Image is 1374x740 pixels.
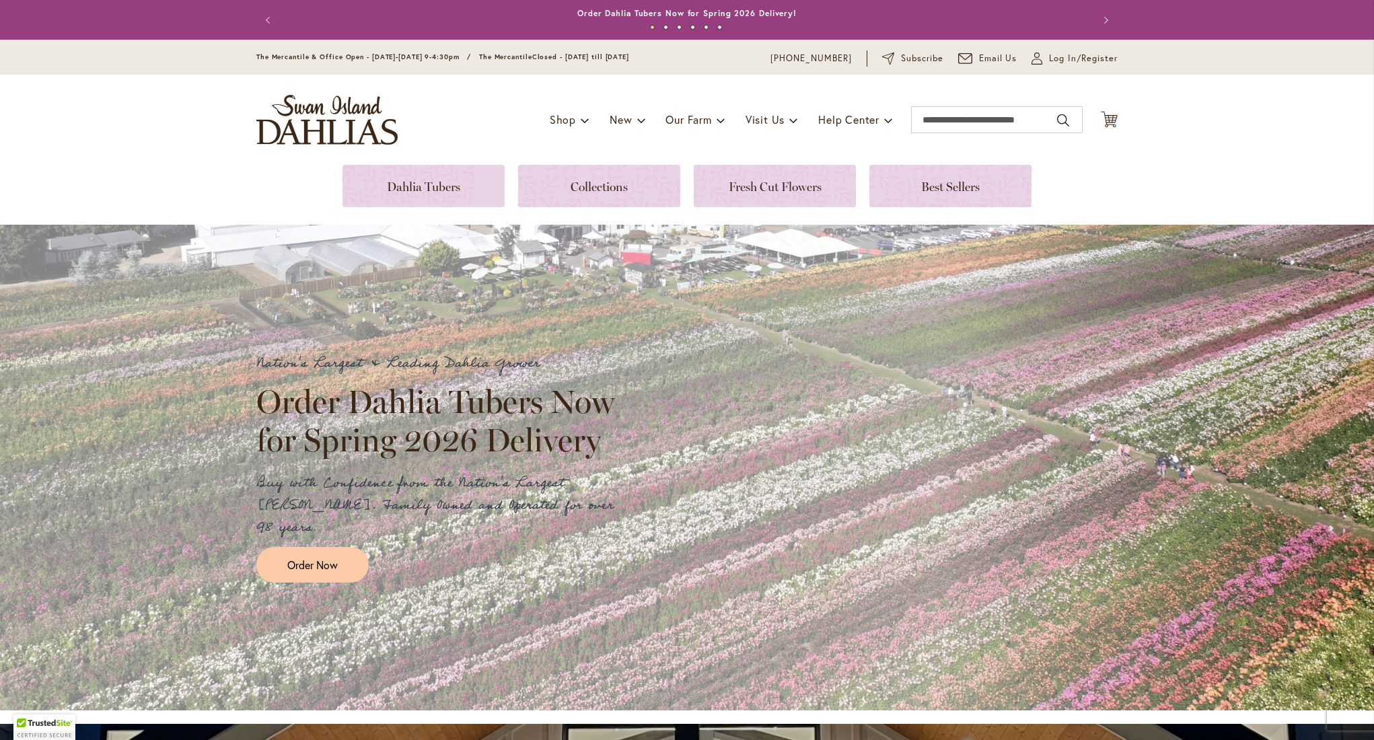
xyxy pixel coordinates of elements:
[610,112,632,126] span: New
[746,112,785,126] span: Visit Us
[532,52,629,61] span: Closed - [DATE] till [DATE]
[256,7,283,34] button: Previous
[818,112,879,126] span: Help Center
[256,383,626,458] h2: Order Dahlia Tubers Now for Spring 2026 Delivery
[677,25,682,30] button: 3 of 6
[901,52,943,65] span: Subscribe
[650,25,655,30] button: 1 of 6
[256,547,369,583] a: Order Now
[770,52,852,65] a: [PHONE_NUMBER]
[256,353,626,375] p: Nation's Largest & Leading Dahlia Grower
[256,95,398,145] a: store logo
[1049,52,1118,65] span: Log In/Register
[882,52,943,65] a: Subscribe
[665,112,711,126] span: Our Farm
[663,25,668,30] button: 2 of 6
[1032,52,1118,65] a: Log In/Register
[958,52,1017,65] a: Email Us
[256,52,532,61] span: The Mercantile & Office Open - [DATE]-[DATE] 9-4:30pm / The Mercantile
[704,25,709,30] button: 5 of 6
[256,472,626,539] p: Buy with Confidence from the Nation's Largest [PERSON_NAME]. Family Owned and Operated for over 9...
[690,25,695,30] button: 4 of 6
[979,52,1017,65] span: Email Us
[577,8,797,18] a: Order Dahlia Tubers Now for Spring 2026 Delivery!
[13,714,75,740] div: TrustedSite Certified
[550,112,576,126] span: Shop
[1091,7,1118,34] button: Next
[287,557,338,572] span: Order Now
[717,25,722,30] button: 6 of 6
